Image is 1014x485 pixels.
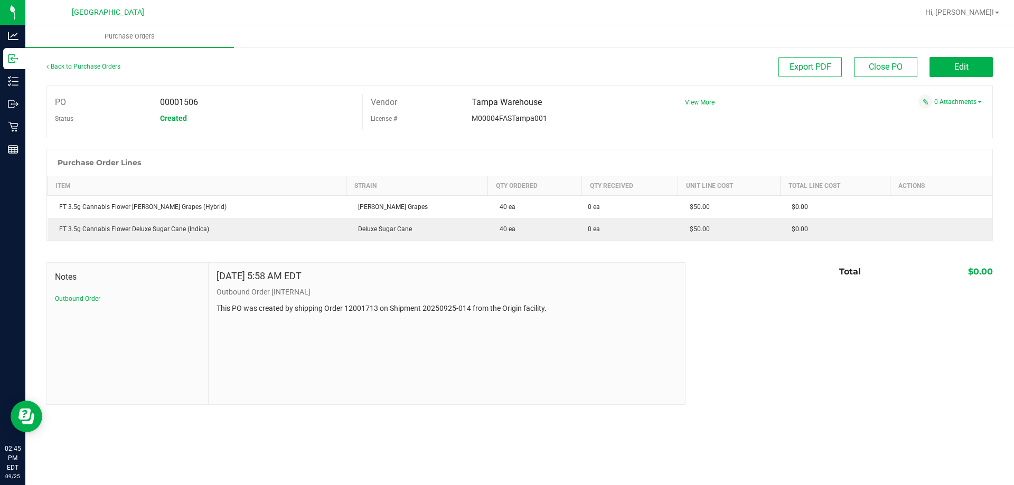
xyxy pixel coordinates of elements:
[54,224,340,234] div: FT 3.5g Cannabis Flower Deluxe Sugar Cane (Indica)
[55,294,100,303] button: Outbound Order
[472,114,547,122] span: M00004FASTampa001
[46,63,120,70] a: Back to Purchase Orders
[8,99,18,109] inline-svg: Outbound
[472,97,542,107] span: Tampa Warehouse
[839,267,861,277] span: Total
[488,176,581,196] th: Qty Ordered
[968,267,993,277] span: $0.00
[160,97,198,107] span: 00001506
[685,99,715,106] a: View More
[55,94,66,110] label: PO
[217,303,677,314] p: This PO was created by shipping Order 12001713 on Shipment 20250925-014 from the Origin facility.
[371,111,397,127] label: License #
[581,176,678,196] th: Qty Received
[929,57,993,77] button: Edit
[8,76,18,87] inline-svg: Inventory
[494,203,515,211] span: 40 ea
[5,444,21,472] p: 02:45 PM EDT
[954,62,969,72] span: Edit
[890,176,992,196] th: Actions
[371,94,397,110] label: Vendor
[8,31,18,41] inline-svg: Analytics
[925,8,994,16] span: Hi, [PERSON_NAME]!
[934,98,982,106] a: 0 Attachments
[494,225,515,233] span: 40 ea
[678,176,781,196] th: Unit Line Cost
[25,25,234,47] a: Purchase Orders
[58,158,141,167] h1: Purchase Order Lines
[217,271,302,281] h4: [DATE] 5:58 AM EDT
[160,114,187,122] span: Created
[778,57,842,77] button: Export PDF
[684,203,710,211] span: $50.00
[72,8,144,17] span: [GEOGRAPHIC_DATA]
[90,32,169,41] span: Purchase Orders
[55,271,200,283] span: Notes
[790,62,831,72] span: Export PDF
[353,203,428,211] span: [PERSON_NAME] Grapes
[588,224,600,234] span: 0 ea
[918,94,933,109] span: Attach a document
[5,472,21,480] p: 09/25
[48,176,346,196] th: Item
[780,176,890,196] th: Total Line Cost
[684,225,710,233] span: $50.00
[786,225,808,233] span: $0.00
[588,202,600,212] span: 0 ea
[353,225,412,233] span: Deluxe Sugar Cane
[346,176,488,196] th: Strain
[8,121,18,132] inline-svg: Retail
[854,57,917,77] button: Close PO
[786,203,808,211] span: $0.00
[55,111,73,127] label: Status
[217,287,677,298] p: Outbound Order [INTERNAL]
[8,53,18,64] inline-svg: Inbound
[11,401,42,432] iframe: Resource center
[54,202,340,212] div: FT 3.5g Cannabis Flower [PERSON_NAME] Grapes (Hybrid)
[869,62,903,72] span: Close PO
[8,144,18,155] inline-svg: Reports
